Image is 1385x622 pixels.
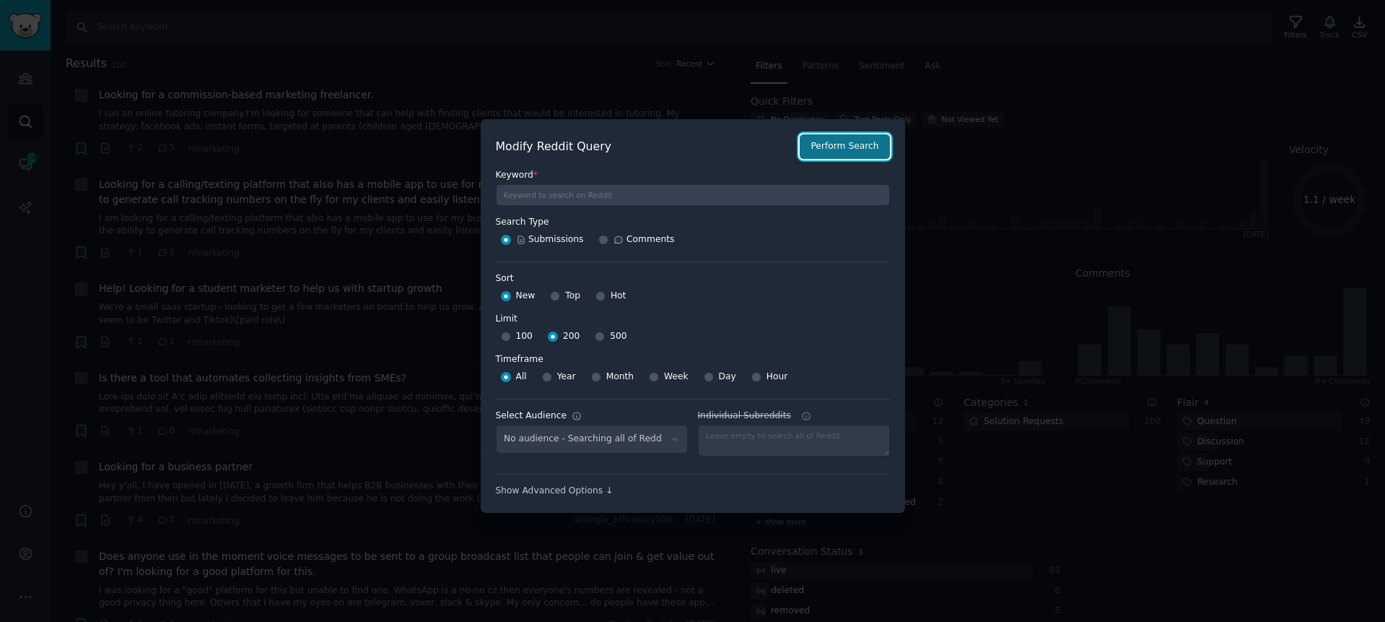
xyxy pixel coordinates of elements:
[516,233,584,246] span: Submissions
[664,371,689,384] span: Week
[626,233,674,246] span: Comments
[516,330,533,343] span: 100
[606,371,634,384] span: Month
[496,138,792,156] h2: Modify Reddit Query
[516,371,527,384] span: All
[496,485,890,498] div: Show Advanced Options ↓
[557,371,576,384] span: Year
[496,410,567,423] div: Select Audience
[698,410,890,423] label: Individual Subreddits
[496,184,890,206] input: Keyword to search on Reddit
[766,371,788,384] span: Hour
[496,169,890,182] label: Keyword
[516,290,536,303] span: New
[719,371,736,384] span: Day
[611,290,626,303] span: Hot
[565,290,580,303] span: Top
[563,330,580,343] span: 200
[610,330,626,343] span: 500
[496,206,890,229] label: Search Type
[496,348,890,366] label: Timeframe
[800,134,889,159] button: Perform Search
[496,272,890,285] label: Sort
[496,313,517,326] div: Limit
